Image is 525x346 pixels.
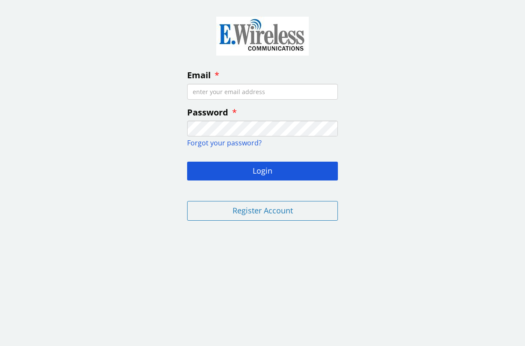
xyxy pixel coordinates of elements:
[187,138,262,148] a: Forgot your password?
[187,162,338,180] button: Login
[187,69,211,81] span: Email
[187,201,338,221] button: Register Account
[187,84,338,100] input: enter your email address
[187,106,228,118] span: Password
